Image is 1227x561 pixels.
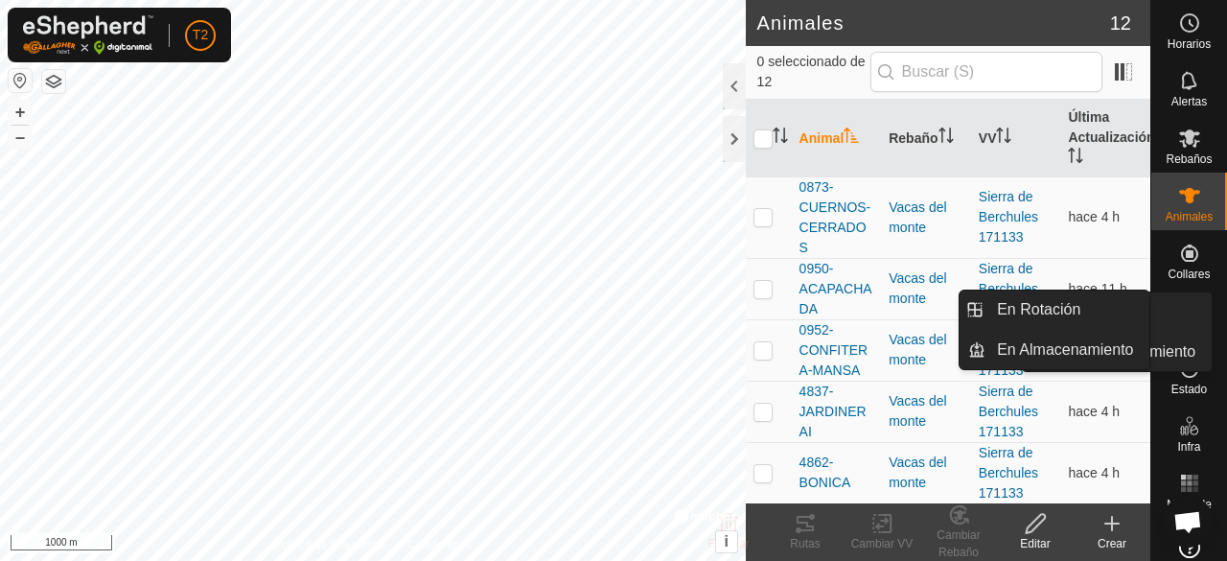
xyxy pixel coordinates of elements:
[1068,465,1120,480] span: 3 oct 2025, 10:33
[1177,441,1200,453] span: Infra
[979,189,1038,245] a: Sierra de Berchules 171133
[889,198,963,238] div: Vacas del monte
[1068,209,1120,224] span: 3 oct 2025, 10:18
[767,535,844,552] div: Rutas
[1166,153,1212,165] span: Rebaños
[979,384,1038,439] a: Sierra de Berchules 171133
[844,535,920,552] div: Cambiar VV
[799,320,874,381] span: 0952-CONFITERA-MANSA
[1168,38,1211,50] span: Horarios
[1171,384,1207,395] span: Estado
[1068,151,1083,166] p-sorticon: Activar para ordenar
[1171,96,1207,107] span: Alertas
[799,453,874,493] span: 4862-BONICA
[757,12,1110,35] h2: Animales
[889,269,963,309] div: Vacas del monte
[889,330,963,370] div: Vacas del monte
[1060,100,1150,177] th: Última Actualización
[9,101,32,124] button: +
[889,391,963,432] div: Vacas del monte
[1068,404,1120,419] span: 3 oct 2025, 10:33
[844,130,859,146] p-sorticon: Activar para ordenar
[9,126,32,149] button: –
[889,453,963,493] div: Vacas del monte
[985,291,1149,329] a: En Rotación
[42,70,65,93] button: Capas del Mapa
[979,445,1038,501] a: Sierra de Berchules 171133
[997,339,1133,362] span: En Almacenamiento
[799,382,874,442] span: 4837-JARDINERAI
[1068,281,1127,296] span: 3 oct 2025, 3:03
[23,15,153,55] img: Logo Gallagher
[997,535,1074,552] div: Editar
[881,100,971,177] th: Rebaño
[979,322,1038,378] a: Sierra de Berchules 171133
[979,261,1038,316] a: Sierra de Berchules 171133
[799,259,874,319] span: 0950-ACAPACHADA
[1168,269,1210,280] span: Collares
[193,25,208,45] span: T2
[997,298,1080,321] span: En Rotación
[938,130,954,146] p-sorticon: Activar para ordenar
[792,100,882,177] th: Animal
[757,52,870,92] span: 0 seleccionado de 12
[9,69,32,92] button: Restablecer Mapa
[707,537,749,550] span: Eliminar
[1110,9,1131,37] span: 12
[799,177,874,258] span: 0873-CUERNOS-CERRADOS
[971,100,1061,177] th: VV
[716,531,737,552] button: i
[1162,496,1214,548] div: Chat abierto
[407,536,472,553] a: Contáctenos
[724,533,728,549] span: i
[1074,535,1150,552] div: Crear
[870,52,1102,92] input: Buscar (S)
[985,331,1149,369] a: En Almacenamiento
[773,130,788,146] p-sorticon: Activar para ordenar
[920,526,997,561] div: Cambiar Rebaño
[960,331,1149,369] li: En Almacenamiento
[273,536,383,553] a: Política de Privacidad
[1156,499,1222,522] span: Mapa de Calor
[1166,211,1213,222] span: Animales
[996,130,1011,146] p-sorticon: Activar para ordenar
[960,291,1149,329] li: En Rotación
